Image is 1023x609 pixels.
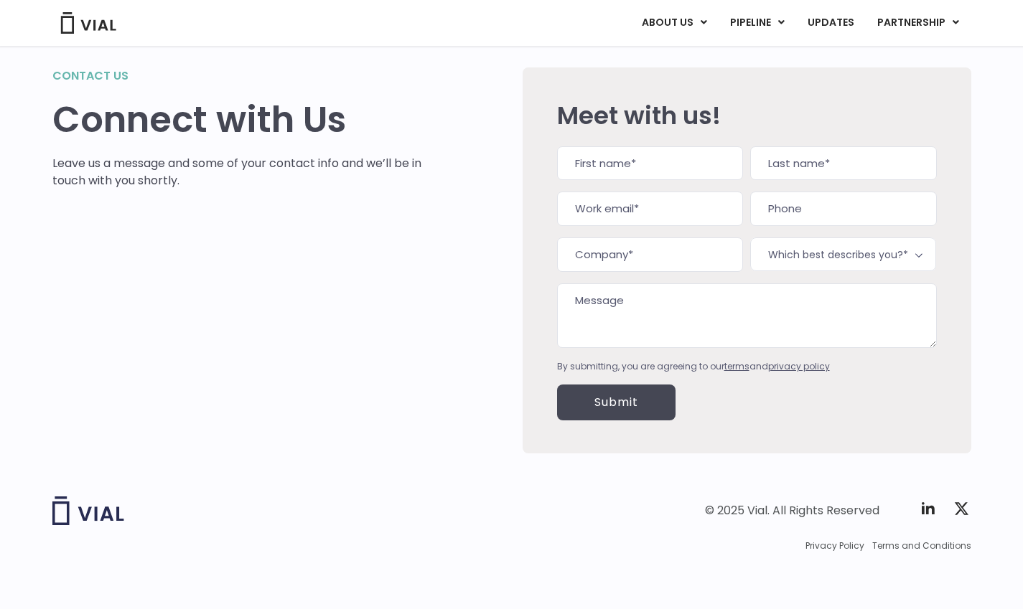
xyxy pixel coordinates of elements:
a: ABOUT USMenu Toggle [630,11,718,35]
input: Submit [557,384,676,420]
input: Work email* [557,192,743,226]
a: PIPELINEMenu Toggle [719,11,795,35]
div: © 2025 Vial. All Rights Reserved [705,503,879,519]
input: Last name* [750,146,936,181]
span: Which best describes you?* [750,237,936,271]
a: privacy policy [768,360,830,372]
a: UPDATES [796,11,865,35]
a: PARTNERSHIPMenu Toggle [866,11,971,35]
input: First name* [557,146,743,181]
div: By submitting, you are agreeing to our and [557,360,937,373]
input: Phone [750,192,936,226]
img: Vial Logo [60,12,117,34]
h2: Contact us [52,67,422,85]
a: terms [724,360,749,372]
h1: Connect with Us [52,99,422,141]
h2: Meet with us! [557,102,937,129]
img: Vial logo wih "Vial" spelled out [52,496,124,525]
p: Leave us a message and some of your contact info and we’ll be in touch with you shortly. [52,155,422,189]
a: Privacy Policy [805,539,864,552]
a: Terms and Conditions [872,539,971,552]
input: Company* [557,237,743,272]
